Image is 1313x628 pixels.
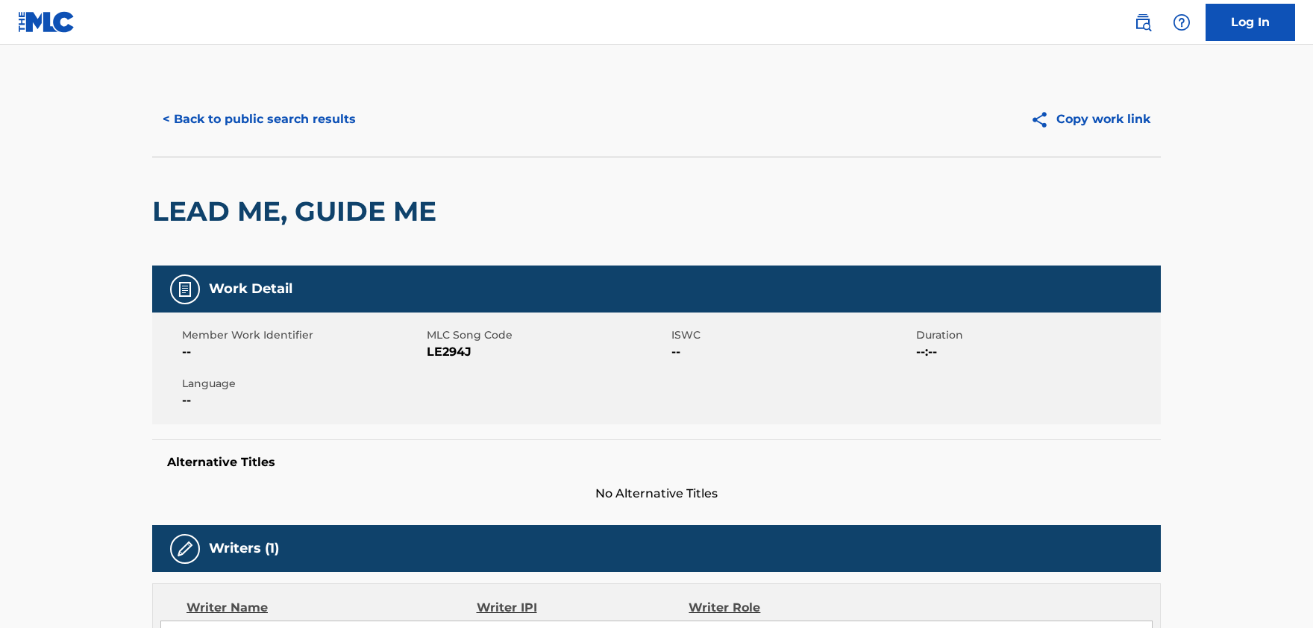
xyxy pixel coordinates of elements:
[18,11,75,33] img: MLC Logo
[1030,110,1056,129] img: Copy work link
[152,195,444,228] h2: LEAD ME, GUIDE ME
[182,376,423,392] span: Language
[1238,556,1313,628] iframe: Chat Widget
[671,327,912,343] span: ISWC
[427,327,668,343] span: MLC Song Code
[176,540,194,558] img: Writers
[671,343,912,361] span: --
[1020,101,1161,138] button: Copy work link
[152,101,366,138] button: < Back to public search results
[1134,13,1152,31] img: search
[167,455,1146,470] h5: Alternative Titles
[916,327,1157,343] span: Duration
[477,599,689,617] div: Writer IPI
[689,599,882,617] div: Writer Role
[1128,7,1158,37] a: Public Search
[427,343,668,361] span: LE294J
[209,540,279,557] h5: Writers (1)
[182,327,423,343] span: Member Work Identifier
[1167,7,1197,37] div: Help
[152,485,1161,503] span: No Alternative Titles
[182,343,423,361] span: --
[182,392,423,409] span: --
[1173,13,1191,31] img: help
[187,599,477,617] div: Writer Name
[916,343,1157,361] span: --:--
[209,280,292,298] h5: Work Detail
[1206,4,1295,41] a: Log In
[176,280,194,298] img: Work Detail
